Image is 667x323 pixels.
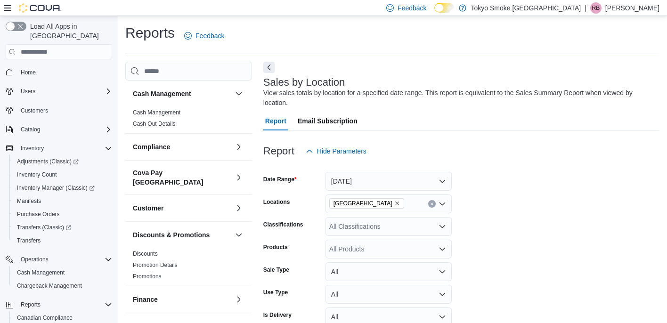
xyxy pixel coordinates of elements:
div: Cash Management [125,107,252,133]
a: Adjustments (Classic) [13,156,82,167]
span: RB [592,2,600,14]
span: Promotions [133,273,162,280]
img: Cova [19,3,61,13]
span: Transfers (Classic) [13,222,112,233]
button: Users [17,86,39,97]
label: Products [263,243,288,251]
span: Promotion Details [133,261,178,269]
span: Manifests [17,197,41,205]
span: Adjustments (Classic) [17,158,79,165]
button: Inventory [2,142,116,155]
button: All [325,285,452,304]
span: Cash Management [17,269,65,276]
button: Catalog [2,123,116,136]
span: Canadian Compliance [17,314,73,322]
span: Purchase Orders [17,210,60,218]
p: | [585,2,586,14]
button: Open list of options [439,245,446,253]
span: Transfers [13,235,112,246]
button: Hide Parameters [302,142,370,161]
span: Catalog [21,126,40,133]
span: [GEOGRAPHIC_DATA] [333,199,392,208]
a: Home [17,67,40,78]
button: Operations [17,254,52,265]
span: Cash Management [13,267,112,278]
p: [PERSON_NAME] [605,2,659,14]
h3: Sales by Location [263,77,345,88]
button: Reports [2,298,116,311]
button: Home [2,65,116,79]
span: Inventory [21,145,44,152]
button: Inventory Count [9,168,116,181]
button: Customer [233,202,244,214]
a: Cash Management [13,267,68,278]
a: Cash Out Details [133,121,176,127]
h3: Compliance [133,142,170,152]
span: Adjustments (Classic) [13,156,112,167]
button: Open list of options [439,223,446,230]
button: Remove Manitoba from selection in this group [394,201,400,206]
label: Use Type [263,289,288,296]
a: Adjustments (Classic) [9,155,116,168]
a: Inventory Count [13,169,61,180]
button: Compliance [233,141,244,153]
span: Cash Out Details [133,120,176,128]
button: Catalog [17,124,44,135]
span: Inventory Count [13,169,112,180]
span: Purchase Orders [13,209,112,220]
h3: Customer [133,203,163,213]
label: Locations [263,198,290,206]
span: Feedback [195,31,224,40]
label: Sale Type [263,266,289,274]
span: Home [21,69,36,76]
span: Manifests [13,195,112,207]
span: Operations [17,254,112,265]
a: Discounts [133,250,158,257]
button: Cova Pay [GEOGRAPHIC_DATA] [133,168,231,187]
div: View sales totals by location for a specified date range. This report is equivalent to the Sales ... [263,88,655,108]
span: Hide Parameters [317,146,366,156]
label: Date Range [263,176,297,183]
span: Users [21,88,35,95]
button: Inventory [17,143,48,154]
span: Chargeback Management [17,282,82,290]
a: Manifests [13,195,45,207]
span: Users [17,86,112,97]
button: Cash Management [9,266,116,279]
a: Promotion Details [133,262,178,268]
span: Transfers [17,237,41,244]
button: Discounts & Promotions [133,230,231,240]
button: Chargeback Management [9,279,116,292]
span: Inventory Manager (Classic) [17,184,95,192]
span: Chargeback Management [13,280,112,291]
span: Home [17,66,112,78]
span: Load All Apps in [GEOGRAPHIC_DATA] [26,22,112,40]
span: Discounts [133,250,158,258]
h3: Discounts & Promotions [133,230,210,240]
a: Transfers [13,235,44,246]
a: Inventory Manager (Classic) [9,181,116,194]
button: Transfers [9,234,116,247]
button: Clear input [428,200,436,208]
button: Cash Management [233,88,244,99]
p: Tokyo Smoke [GEOGRAPHIC_DATA] [471,2,581,14]
button: Finance [233,294,244,305]
button: Manifests [9,194,116,208]
div: Discounts & Promotions [125,248,252,286]
span: Customers [17,105,112,116]
span: Inventory Manager (Classic) [13,182,112,194]
span: Feedback [398,3,426,13]
a: Transfers (Classic) [13,222,75,233]
button: Reports [17,299,44,310]
span: Operations [21,256,49,263]
label: Is Delivery [263,311,292,319]
h3: Cash Management [133,89,191,98]
a: Cash Management [133,109,180,116]
span: Inventory [17,143,112,154]
span: Manitoba [329,198,404,209]
button: Purchase Orders [9,208,116,221]
a: Customers [17,105,52,116]
span: Reports [21,301,41,308]
span: Report [265,112,286,130]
